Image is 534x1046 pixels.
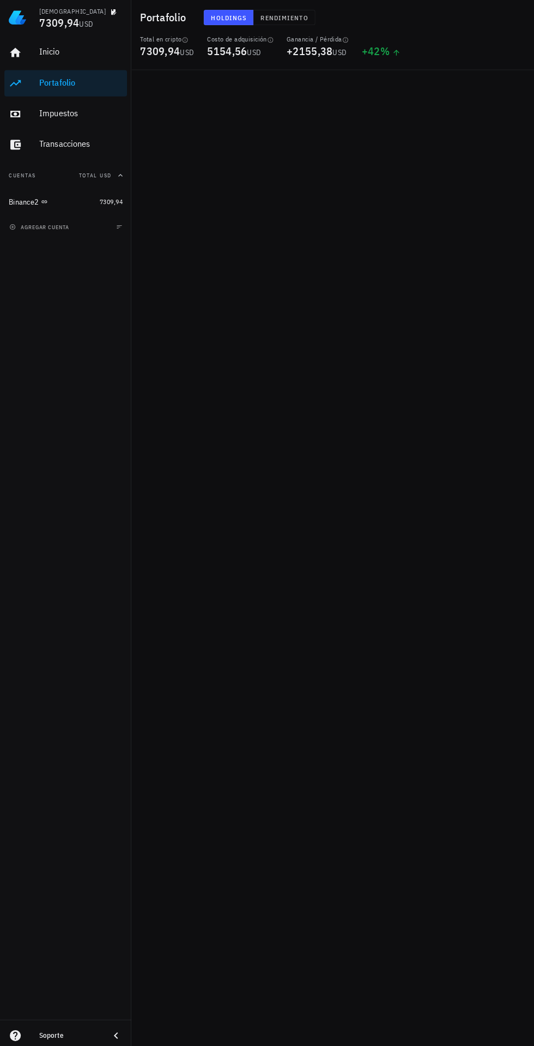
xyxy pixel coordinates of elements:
a: Portafolio [4,70,126,96]
div: Inicio [39,46,122,57]
span: USD [331,47,345,57]
span: agregar cuenta [11,223,69,230]
div: Total en cripto [139,35,193,44]
img: LedgiFi [9,9,26,26]
span: USD [179,47,193,57]
button: agregar cuenta [7,220,74,231]
div: Impuestos [39,107,122,118]
div: avatar [510,9,527,26]
div: Ganancia / Pérdida [286,35,347,44]
span: 7309,94 [39,15,79,30]
span: Total USD [78,171,111,178]
span: +2155,38 [286,44,331,58]
span: Holdings [210,14,246,22]
span: 7309,94 [139,44,179,58]
button: CuentasTotal USD [4,162,126,188]
div: Binance2 [9,196,39,206]
span: 7309,94 [99,196,122,205]
button: Holdings [203,10,253,25]
div: Transacciones [39,138,122,148]
span: 5154,56 [207,44,246,58]
span: Rendimiento [259,14,307,22]
div: +42 [360,46,399,57]
button: Rendimiento [252,10,314,25]
h1: Portafolio [139,9,190,26]
div: Portafolio [39,77,122,87]
a: Inicio [4,39,126,65]
div: Soporte [39,1026,100,1035]
div: Costo de adquisición [207,35,272,44]
span: % [378,44,387,58]
a: Binance2 7309,94 [4,188,126,214]
a: Transacciones [4,131,126,157]
div: [DEMOGRAPHIC_DATA] [39,7,105,16]
span: USD [246,47,260,57]
span: USD [79,19,93,29]
a: Impuestos [4,100,126,127]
